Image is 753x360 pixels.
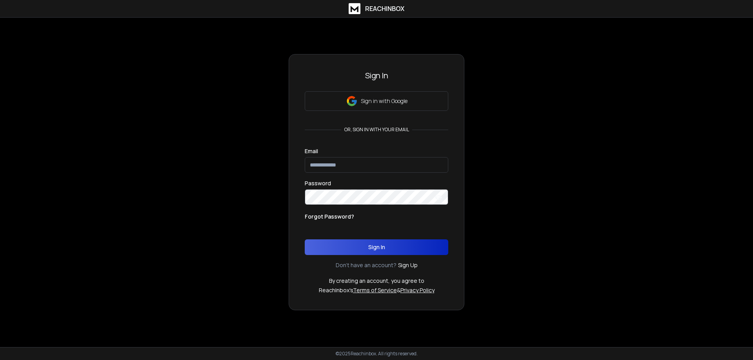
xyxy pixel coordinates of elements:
[319,286,435,294] p: ReachInbox's &
[365,4,404,13] h1: ReachInbox
[305,181,331,186] label: Password
[336,351,418,357] p: © 2025 Reachinbox. All rights reserved.
[305,70,448,81] h3: Sign In
[349,3,404,14] a: ReachInbox
[400,286,435,294] a: Privacy Policy
[329,277,424,285] p: By creating an account, you agree to
[361,97,407,105] p: Sign in with Google
[353,286,397,294] a: Terms of Service
[305,213,354,221] p: Forgot Password?
[305,91,448,111] button: Sign in with Google
[336,261,397,269] p: Don't have an account?
[349,3,360,14] img: logo
[305,148,318,154] label: Email
[305,239,448,255] button: Sign In
[341,127,412,133] p: or, sign in with your email
[398,261,418,269] a: Sign Up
